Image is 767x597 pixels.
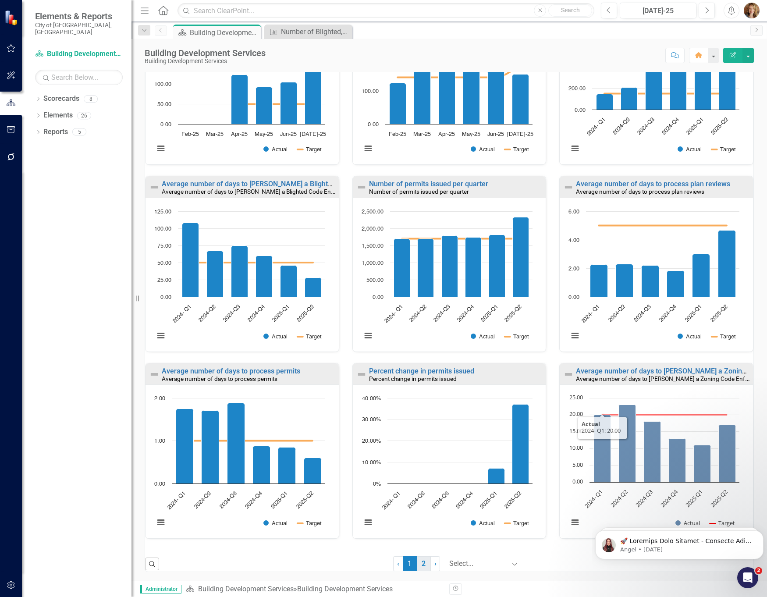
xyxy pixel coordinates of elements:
span: Elements & Reports [35,11,123,21]
path: 2025-Q1, 46. Actual. [281,265,297,297]
a: Number of Blighted, DB, and Zoning Service Requests Resolved - 6003, 6005, 6006, 6007 [266,26,350,37]
input: Search Below... [35,70,123,85]
button: Show Target [712,333,736,340]
text: 50.00 [157,102,171,107]
path: 2024-Q2, 67. Actual. [207,251,224,297]
text: 0.00 [160,122,171,128]
div: Chart. Highcharts interactive chart. [150,207,334,349]
text: 2024-Q3 [633,304,652,323]
div: Chart. Highcharts interactive chart. [564,394,749,536]
path: May-25, 251. Actual. [463,41,479,124]
text: 2024-Q3 [634,488,654,508]
a: 2 [417,556,431,571]
text: Jun-25 [280,131,297,137]
text: 2024-Q3 [222,304,241,323]
a: Percent change in permits issued [369,367,474,375]
text: 0.00 [572,477,583,485]
text: 2024-Q4 [659,304,678,323]
text: 2024-Q2 [607,304,627,323]
img: Not Defined [149,182,160,192]
text: 0% [373,481,381,487]
img: Not Defined [356,369,367,380]
path: 2025-Q2, 37. Actual. [512,405,529,484]
a: Building Development Services [198,585,294,593]
text: 2024-Q2 [408,304,428,323]
iframe: Intercom notifications message [592,512,767,573]
text: 4.00 [568,238,579,243]
div: Building Development Services [190,27,259,38]
svg: Interactive chart [357,207,537,349]
g: Actual, series 1 of 2. Bar series with 6 bars. [594,405,736,483]
div: Building Development Services [145,58,266,64]
text: 2025-Q1 [684,488,704,508]
text: 500.00 [366,277,383,283]
div: 5 [72,128,86,136]
text: 100.00 [362,89,379,94]
path: 2024-Q4, 13. Actual. [669,439,686,483]
div: Double-Click to Edit [352,363,547,539]
text: 2024-Q2 [407,490,426,510]
span: › [434,559,437,568]
a: Average number of days to process plan reviews [576,180,730,188]
path: 2025-Q1, 11. Actual. [694,445,711,483]
button: Nichole Plowman [744,3,760,18]
text: 1.00 [154,438,165,444]
div: Chart. Highcharts interactive chart. [357,20,542,162]
path: 2024- Q1, 2.26. Actual. [590,264,608,297]
div: Double-Click to Edit [145,176,339,352]
button: Show Target [505,520,529,526]
button: Show Target [505,333,529,340]
text: Apr-25 [231,131,248,137]
svg: Interactive chart [357,20,537,162]
div: 26 [77,112,91,119]
svg: Interactive chart [150,207,330,349]
text: 2024-Q4 [659,488,680,509]
path: 2024-Q4, 1.82. Actual. [667,270,685,297]
text: 25.00 [157,277,171,283]
text: 2024- Q1 [586,117,607,137]
text: 2024- Q1 [381,490,402,511]
text: 10.00 [569,444,583,451]
img: Not Defined [356,182,367,192]
path: 2024-Q4, 515. Actual. [670,55,687,110]
path: 2025-Q1, 1,816. Actual. [489,235,505,297]
svg: Interactive chart [564,207,744,349]
path: 2024-Q3, 75. Actual. [231,245,248,297]
text: 40.00% [362,396,381,402]
path: 2024-Q2, 23. Actual. [619,405,636,483]
text: 2.00 [568,266,579,272]
span: Administrator [140,585,181,593]
text: 2024-Q4 [244,490,263,510]
path: Jun-25, 105. Actual. [281,82,297,124]
svg: Interactive chart [564,20,744,162]
div: [DATE]-25 [623,6,693,16]
path: 2024-Q2, 1.71. Actual. [202,411,219,484]
text: 20.00% [362,438,381,444]
div: Building Development Services [145,48,266,58]
path: 2024- Q1, 1.75. Actual. [176,409,194,484]
button: View chart menu, Chart [569,142,581,155]
path: Mar-25, 193. Actual. [414,60,430,124]
text: 1,000.00 [362,260,383,266]
text: 2025-Q2 [710,304,729,323]
path: Jul-25, 149. Actual. [512,75,529,124]
span: 1 [403,556,417,571]
text: 2024- Q1 [383,304,404,324]
div: Number of Blighted, DB, and Zoning Service Requests Resolved - 6003, 6005, 6006, 6007 [281,26,350,37]
button: View chart menu, Chart [155,516,167,529]
button: Show Target [298,520,322,526]
text: 2,000.00 [362,226,383,232]
div: Chart. Highcharts interactive chart. [564,207,749,349]
g: Actual, series 1 of 2. Bar series with 6 bars. [190,30,322,124]
path: 2025-Q2, 0.6. Actual. [304,458,322,484]
text: 0.00 [575,107,586,113]
text: 2025-Q2 [710,117,729,136]
text: 2024-Q2 [193,490,213,510]
path: 2025-Q1, 0.85. Actual. [278,448,296,484]
text: 2025-Q1 [270,490,289,510]
path: 2024-Q3, 2.21. Actual. [642,265,659,297]
path: Apr-25, 123. Actual. [231,75,248,124]
button: Show Actual [678,333,702,340]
